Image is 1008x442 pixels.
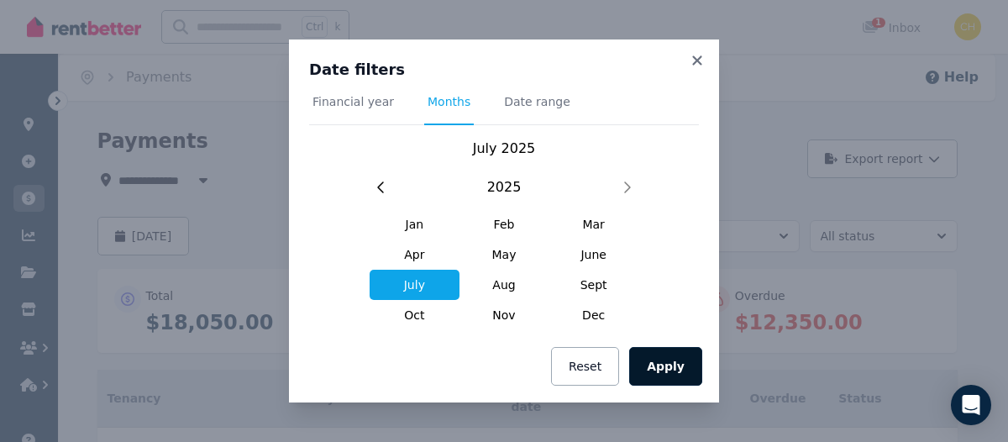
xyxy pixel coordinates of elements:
span: Financial year [312,93,394,110]
button: Reset [551,347,619,386]
span: Feb [459,209,549,239]
span: June [549,239,638,270]
span: Dec [549,300,638,330]
span: Apr [370,239,459,270]
span: May [459,239,549,270]
span: Oct [370,300,459,330]
span: Jan [370,209,459,239]
span: 2025 [487,177,522,197]
button: Apply [629,347,702,386]
span: July 2025 [473,140,536,156]
span: Months [428,93,470,110]
span: Nov [459,300,549,330]
nav: Tabs [309,93,699,125]
span: Date range [504,93,570,110]
span: Sept [549,270,638,300]
h3: Date filters [309,60,699,80]
span: July [370,270,459,300]
span: Aug [459,270,549,300]
div: Open Intercom Messenger [951,385,991,425]
span: Mar [549,209,638,239]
